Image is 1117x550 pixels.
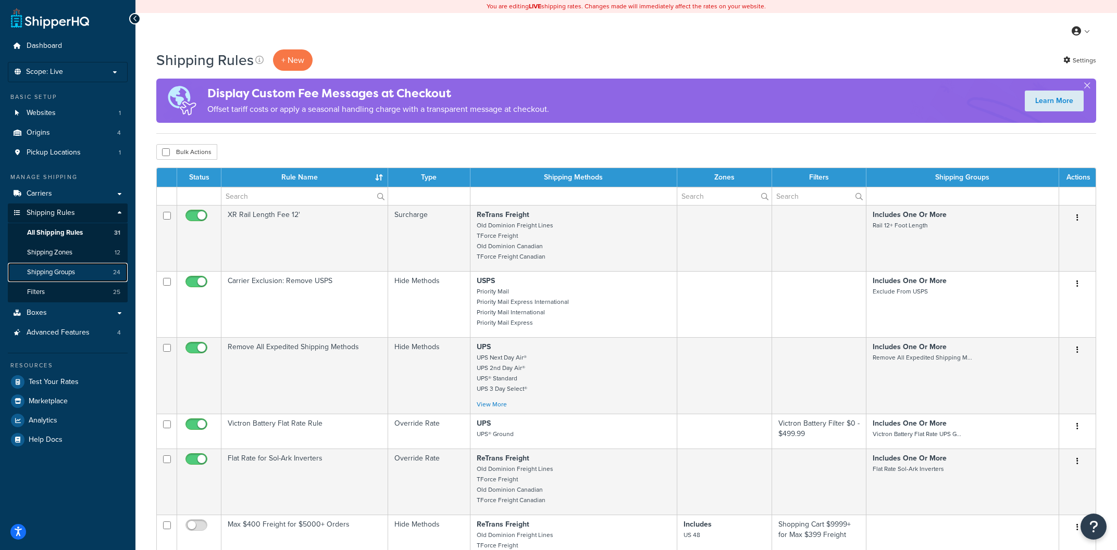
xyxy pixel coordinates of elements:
button: Open Resource Center [1081,514,1107,540]
li: Advanced Features [8,323,128,342]
h4: Display Custom Fee Messages at Checkout [207,85,549,102]
span: Dashboard [27,42,62,50]
small: UPS® Ground [477,429,514,439]
p: Offset tariff costs or apply a seasonal handling charge with a transparent message at checkout. [207,102,549,117]
strong: Includes One Or More [873,453,947,464]
small: Old Dominion Freight Lines TForce Freight Old Dominion Canadian TForce Freight Canadian [477,464,553,505]
span: 1 [119,148,121,157]
td: Carrier Exclusion: Remove USPS [221,271,388,337]
span: Carriers [27,189,52,198]
span: 4 [117,129,121,137]
span: Help Docs [29,436,63,444]
small: Flat Rate Sol-Ark Inverters [873,464,944,474]
a: Carriers [8,184,128,203]
strong: USPS [477,275,495,286]
a: Origins 4 [8,123,128,143]
span: Websites [27,109,56,118]
a: Filters 25 [8,283,128,302]
strong: UPS [477,341,491,352]
li: Filters [8,283,128,302]
a: Shipping Groups 24 [8,263,128,282]
input: Search [772,187,866,205]
strong: ReTrans Freight [477,453,529,464]
input: Search [677,187,772,205]
span: Analytics [29,416,57,425]
th: Shipping Methods [470,168,677,187]
span: Test Your Rates [29,378,79,387]
td: Remove All Expedited Shipping Methods [221,337,388,414]
span: Shipping Zones [27,248,72,257]
li: Shipping Groups [8,263,128,282]
span: 25 [113,288,120,297]
span: Marketplace [29,397,68,406]
a: Analytics [8,411,128,430]
a: Boxes [8,303,128,323]
td: Override Rate [388,414,471,449]
small: Victron Battery Flat Rate UPS G... [873,429,961,439]
a: Advanced Features 4 [8,323,128,342]
a: Pickup Locations 1 [8,143,128,162]
li: Origins [8,123,128,143]
span: All Shipping Rules [27,228,83,237]
td: Flat Rate for Sol-Ark Inverters [221,449,388,515]
span: Filters [27,288,45,297]
li: Pickup Locations [8,143,128,162]
span: 4 [117,328,121,337]
span: 24 [113,268,120,277]
th: Type [388,168,471,187]
a: Dashboard [8,36,128,56]
strong: ReTrans Freight [477,519,529,530]
a: Learn More [1025,91,1084,111]
td: Hide Methods [388,271,471,337]
th: Zones [677,168,772,187]
a: Settings [1063,53,1096,68]
td: Victron Battery Flat Rate Rule [221,414,388,449]
li: Shipping Rules [8,203,128,302]
a: Shipping Rules [8,203,128,223]
td: Override Rate [388,449,471,515]
span: 12 [115,248,120,257]
li: All Shipping Rules [8,223,128,242]
th: Shipping Groups [866,168,1059,187]
span: Advanced Features [27,328,90,337]
span: Shipping Rules [27,209,75,218]
strong: Includes [684,519,712,530]
small: UPS Next Day Air® UPS 2nd Day Air® UPS® Standard UPS 3 Day Select® [477,353,527,393]
td: XR Rail Length Fee 12' [221,205,388,271]
li: Shipping Zones [8,243,128,262]
button: Bulk Actions [156,144,217,160]
input: Search [221,187,388,205]
a: Test Your Rates [8,373,128,391]
b: LIVE [529,2,541,11]
small: Rail 12+ Foot Length [873,221,928,230]
td: Victron Battery Filter $0 - $499.99 [772,414,866,449]
th: Filters [772,168,866,187]
strong: Includes One Or More [873,275,947,286]
p: + New [273,49,313,71]
h1: Shipping Rules [156,50,254,70]
span: Scope: Live [26,68,63,76]
div: Basic Setup [8,93,128,101]
span: 1 [119,109,121,118]
strong: UPS [477,418,491,429]
a: Websites 1 [8,104,128,123]
small: Old Dominion Freight Lines TForce Freight Old Dominion Canadian TForce Freight Canadian [477,221,553,261]
strong: Includes One Or More [873,341,947,352]
div: Manage Shipping [8,173,128,182]
td: Surcharge [388,205,471,271]
a: ShipperHQ Home [11,8,89,29]
span: Shipping Groups [27,268,75,277]
img: duties-banner-06bc72dcb5fe05cb3f9472aba00be2ae8eb53ab6f0d8bb03d382ba314ac3c341.png [156,79,207,123]
strong: ReTrans Freight [477,209,529,220]
a: Marketplace [8,392,128,411]
th: Rule Name : activate to sort column ascending [221,168,388,187]
div: Resources [8,361,128,370]
small: US 48 [684,530,700,540]
small: Remove All Expedited Shipping M... [873,353,972,362]
a: View More [477,400,507,409]
th: Status [177,168,221,187]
